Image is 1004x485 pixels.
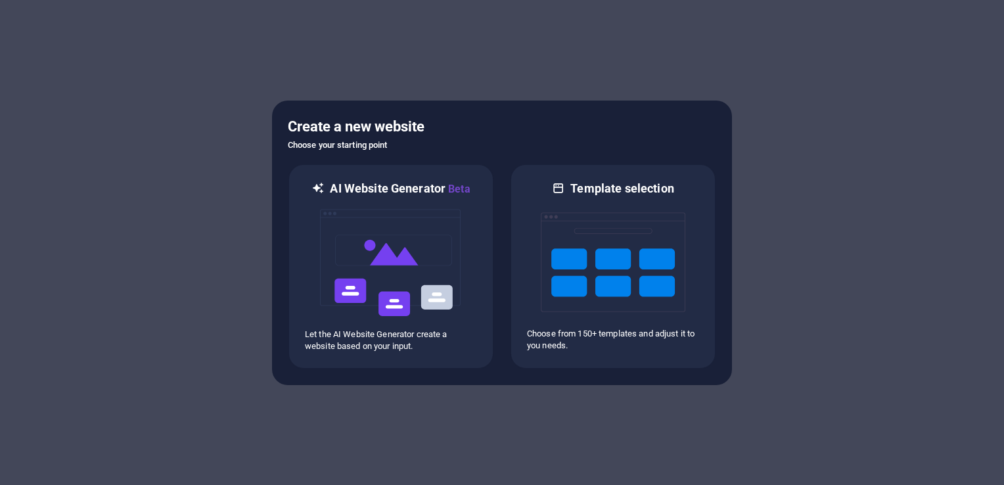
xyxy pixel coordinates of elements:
[445,183,470,195] span: Beta
[288,137,716,153] h6: Choose your starting point
[527,328,699,352] p: Choose from 150+ templates and adjust it to you needs.
[305,329,477,352] p: Let the AI Website Generator create a website based on your input.
[288,116,716,137] h5: Create a new website
[510,164,716,369] div: Template selectionChoose from 150+ templates and adjust it to you needs.
[319,197,463,329] img: ai
[288,164,494,369] div: AI Website GeneratorBetaaiLet the AI Website Generator create a website based on your input.
[330,181,470,197] h6: AI Website Generator
[570,181,673,196] h6: Template selection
